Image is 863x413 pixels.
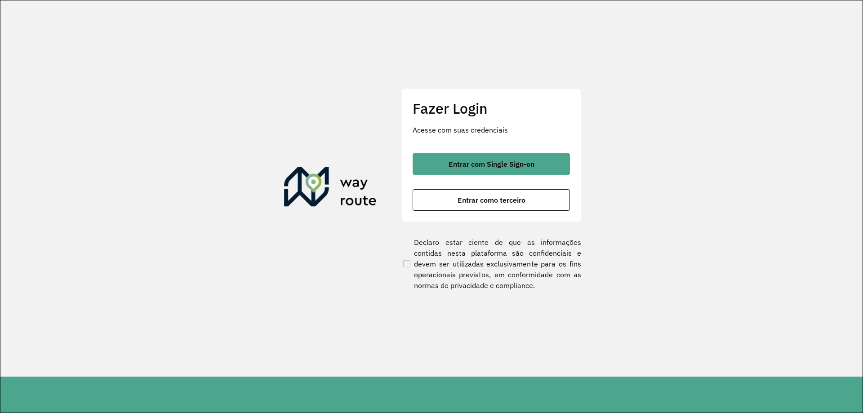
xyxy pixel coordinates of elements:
span: Entrar com Single Sign-on [449,160,534,168]
button: button [413,153,570,175]
button: button [413,189,570,211]
h2: Fazer Login [413,100,570,117]
p: Acesse com suas credenciais [413,124,570,135]
span: Entrar como terceiro [458,196,525,204]
img: Roteirizador AmbevTech [284,167,377,210]
label: Declaro estar ciente de que as informações contidas nesta plataforma são confidenciais e devem se... [401,237,581,291]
